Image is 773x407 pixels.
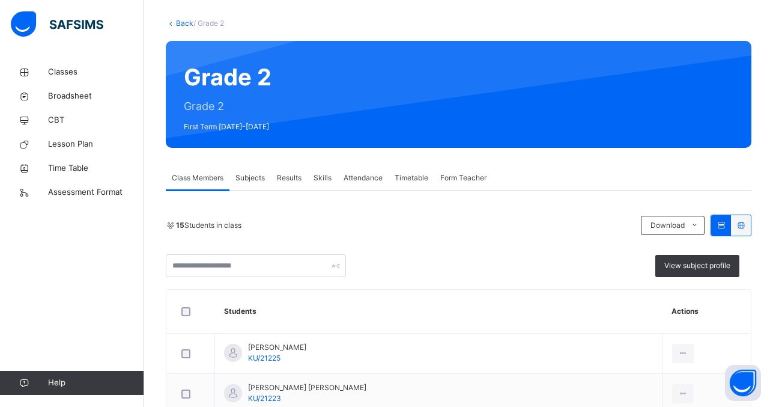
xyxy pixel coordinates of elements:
th: Actions [662,290,751,334]
span: Assessment Format [48,186,144,198]
span: Results [277,173,302,183]
span: Students in class [176,220,241,231]
span: Skills [314,173,332,183]
th: Students [215,290,663,334]
span: / Grade 2 [193,19,224,28]
span: Form Teacher [440,173,487,183]
button: Open asap [725,365,761,401]
span: CBT [48,114,144,126]
span: Attendance [344,173,383,183]
b: 15 [176,221,184,230]
span: View subject profile [664,260,730,271]
span: Classes [48,66,144,78]
span: Subjects [235,173,265,183]
img: safsims [11,11,103,37]
span: Download [650,220,685,231]
span: Lesson Plan [48,138,144,150]
span: Help [48,377,144,389]
span: [PERSON_NAME] [PERSON_NAME] [248,382,366,393]
span: Broadsheet [48,90,144,102]
span: KU/21225 [248,353,280,363]
span: Timetable [395,173,428,183]
span: Class Members [172,173,223,183]
span: Time Table [48,162,144,174]
span: [PERSON_NAME] [248,342,306,353]
a: Back [176,19,193,28]
span: KU/21223 [248,394,281,403]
